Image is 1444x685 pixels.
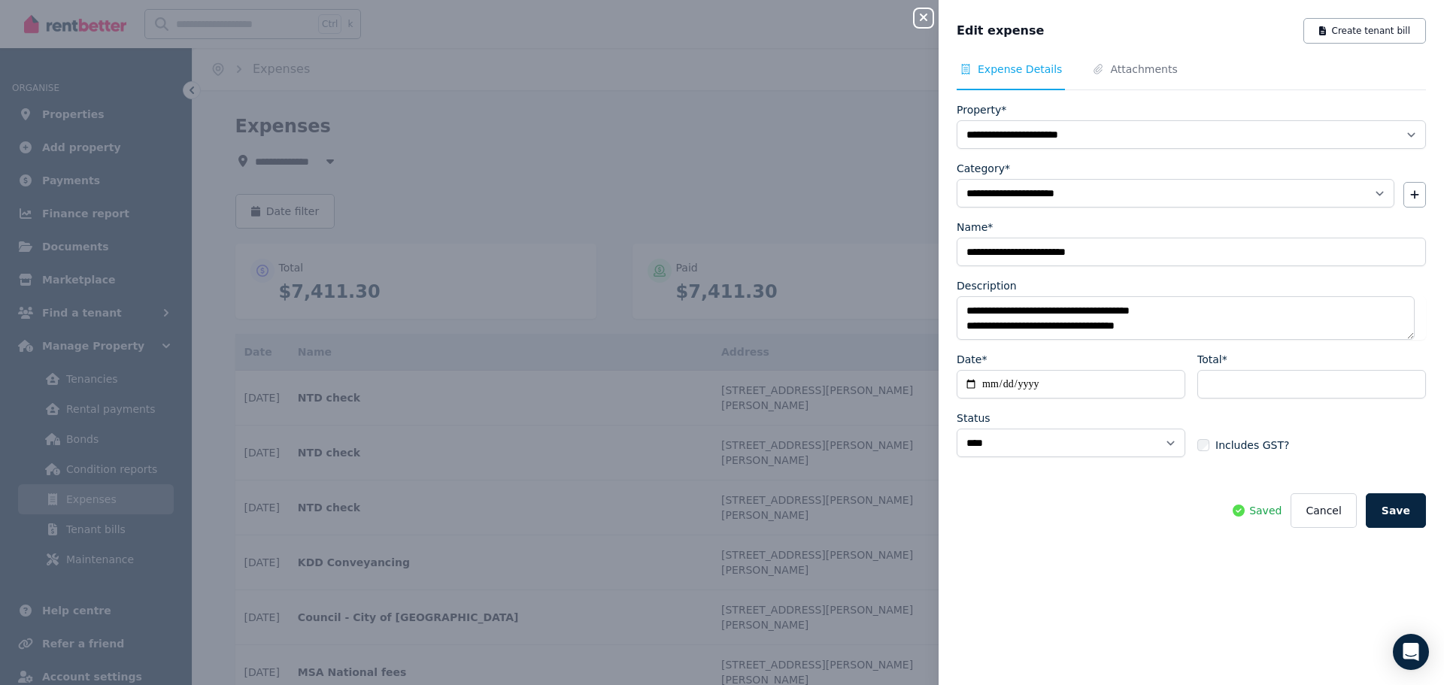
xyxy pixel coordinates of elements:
[978,62,1062,77] span: Expense Details
[1215,438,1289,453] span: Includes GST?
[1197,352,1227,367] label: Total*
[957,102,1006,117] label: Property*
[1249,503,1282,518] span: Saved
[957,278,1017,293] label: Description
[957,352,987,367] label: Date*
[957,411,990,426] label: Status
[1393,634,1429,670] div: Open Intercom Messenger
[1303,18,1426,44] button: Create tenant bill
[1366,493,1426,528] button: Save
[957,161,1010,176] label: Category*
[1110,62,1177,77] span: Attachments
[957,220,993,235] label: Name*
[957,22,1044,40] span: Edit expense
[957,62,1426,90] nav: Tabs
[1291,493,1356,528] button: Cancel
[1197,439,1209,451] input: Includes GST?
